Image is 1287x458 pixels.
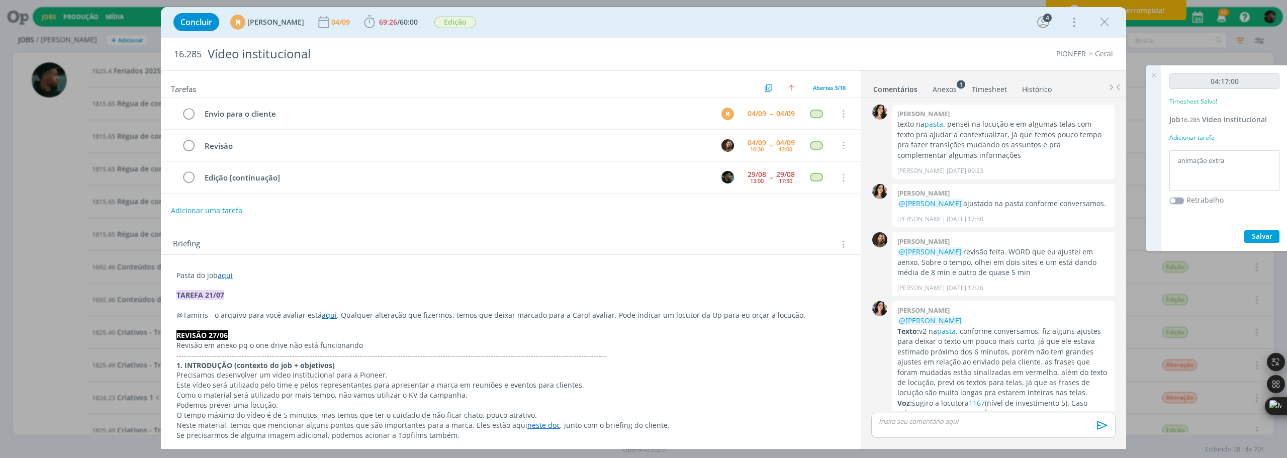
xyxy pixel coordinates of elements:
p: O tempo máximo do vídeo é de 5 minutos, mas temos que ter o cuidado de não ficar chato, pouco atr... [176,410,845,420]
button: Edição [434,16,477,29]
div: 04/09 [331,19,352,26]
a: Comentários [873,80,918,95]
div: 29/08 [776,171,795,178]
span: -- [770,142,773,149]
span: Briefing [173,238,200,251]
button: Concluir [173,13,219,31]
span: Tarefas [171,82,196,94]
strong: Voz: [897,398,912,408]
a: aqui [322,310,337,320]
div: 04/09 [748,139,766,146]
a: Job16.285Vídeo institucional [1169,115,1267,124]
span: Salvar [1252,231,1272,241]
span: @[PERSON_NAME] [899,247,962,256]
img: arrow-up.svg [788,85,794,91]
span: [DATE] 17:26 [947,284,983,293]
div: Revisão [200,140,712,152]
img: J [872,232,887,247]
div: Vídeo institucional [204,42,717,66]
div: Anexos [933,84,957,95]
div: 04/09 [748,110,766,117]
p: v2 na . conforme conversamos, fiz alguns ajustes para deixar o texto um pouco mais curto, já que ... [897,326,1110,398]
p: [PERSON_NAME] [897,166,945,175]
span: 16.285 [1180,115,1200,124]
span: -- [770,174,773,181]
p: -------------------------------------------------------------------------------------------------... [176,350,845,360]
a: pasta [925,119,943,129]
a: Geral [1095,49,1113,58]
p: sugiro a locutora (nível de investimento 5). Caso achem caro e seja necessário cortar custos, sug... [897,398,1110,439]
a: pasta [937,326,956,336]
p: @Tamiris - o arquivo para você avaliar está . Qualquer alteração que fizermos, temos que deixar m... [176,310,845,320]
strong: REVISÃO 27/06 [176,330,228,340]
div: Edição [continuação] [200,171,712,184]
strong: TAREFA 21/07 [176,290,224,300]
div: Adicionar tarefa [1169,133,1279,142]
a: Histórico [1022,80,1052,95]
p: Este vídeo será utilizado pelo time e pelos representantes para apresentar a marca em reuniões e ... [176,380,845,390]
div: 17:30 [779,178,792,184]
strong: Texto: [897,326,919,336]
div: Envio para o cliente [200,108,712,120]
p: Neste material, temos que mencionar alguns pontos que são importantes para a marca. Eles estão aq... [176,420,845,430]
button: J [720,138,735,153]
div: 10:30 [750,146,764,152]
p: ajustado na pasta conforme conversamos. [897,199,1110,209]
span: [PERSON_NAME] [247,19,304,26]
div: 29/08 [748,171,766,178]
button: K [720,170,735,185]
span: [DATE] 17:58 [947,215,983,224]
p: Como o material será utilizado por mais tempo, não vamos utilizar o KV da campanha. [176,390,845,400]
button: M[PERSON_NAME] [230,15,304,30]
p: Precisamos desenvolver um vídeo institucional para a Pioneer. [176,370,845,380]
button: 69:26/60:00 [361,14,420,30]
button: M [720,106,735,121]
img: J [721,139,734,152]
p: revisão feita. WORD que eu ajustei em aenxo. Sobre o tempo, olhei em dois sites e um está dando m... [897,247,1110,278]
img: T [872,301,887,316]
img: K [721,171,734,184]
span: Concluir [180,18,212,26]
span: [DATE] 09:23 [947,166,983,175]
span: -- [770,110,773,117]
span: @[PERSON_NAME] [899,199,962,208]
b: [PERSON_NAME] [897,306,950,315]
div: dialog [161,7,1126,449]
div: M [721,108,734,120]
img: T [872,184,887,199]
span: @[PERSON_NAME] [899,316,962,325]
a: PIONEER [1056,49,1086,58]
span: Edição [434,17,476,28]
div: 04/09 [776,139,795,146]
label: Retrabalho [1186,195,1224,205]
a: neste doc [527,420,560,430]
div: 04/09 [776,110,795,117]
span: Vídeo institucional [1202,115,1267,124]
div: M [230,15,245,30]
a: Timesheet [971,80,1007,95]
p: [PERSON_NAME] [897,215,945,224]
div: 13:00 [750,178,764,184]
span: Abertas 3/18 [813,84,846,91]
p: [PERSON_NAME] [897,284,945,293]
img: T [872,105,887,120]
sup: 1 [957,80,965,88]
p: Pasta do job [176,270,845,281]
span: 16.285 [174,49,202,60]
p: Timesheet Salvo! [1169,97,1217,106]
div: 4 [1043,14,1052,22]
a: aqui [218,270,233,280]
span: / [397,17,400,27]
p: Revisão em anexo pq o one drive não está funcionando [176,340,845,350]
strong: 1. INTRODUÇÃO (contexto do job + objetivos) [176,360,335,370]
b: [PERSON_NAME] [897,189,950,198]
button: Salvar [1244,230,1279,243]
b: [PERSON_NAME] [897,237,950,246]
a: 1167 [969,398,985,408]
p: Podemos prever uma locução. [176,400,845,410]
p: Se precisarmos de alguma imagem adicional, podemos acionar a Topfilms também. [176,430,845,440]
div: 12:00 [779,146,792,152]
p: texto na . pensei na locução e em algumas telas com texto pra ajudar a contextualizar, já que tem... [897,119,1110,160]
button: Adicionar uma tarefa [170,202,243,220]
b: [PERSON_NAME] [897,109,950,118]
